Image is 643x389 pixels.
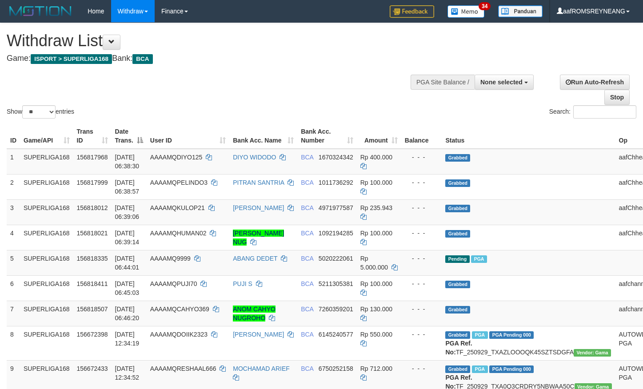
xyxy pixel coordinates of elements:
td: SUPERLIGA168 [20,174,73,199]
span: Copy 5020222061 to clipboard [319,255,353,262]
td: 4 [7,225,20,250]
span: Copy 6750252158 to clipboard [319,365,353,372]
span: PGA Pending [489,331,534,339]
td: SUPERLIGA168 [20,250,73,275]
div: - - - [405,254,439,263]
img: Feedback.jpg [390,5,434,18]
span: 156672398 [77,331,108,338]
a: MOCHAMAD ARIEF [233,365,290,372]
label: Search: [549,105,636,119]
span: BCA [301,280,313,287]
td: 2 [7,174,20,199]
span: BCA [301,306,313,313]
span: Rp 100.000 [360,230,392,237]
div: - - - [405,178,439,187]
span: 156818012 [77,204,108,211]
span: BCA [301,179,313,186]
a: [PERSON_NAME] [233,331,284,338]
th: Status [442,123,615,149]
span: AAAAMQHUMAN02 [150,230,207,237]
span: AAAAMQDIYO125 [150,154,203,161]
th: User ID: activate to sort column ascending [147,123,229,149]
span: ISPORT > SUPERLIGA168 [31,54,112,64]
td: SUPERLIGA168 [20,301,73,326]
span: BCA [301,154,313,161]
div: - - - [405,229,439,238]
span: 156817968 [77,154,108,161]
h1: Withdraw List [7,32,420,50]
td: 7 [7,301,20,326]
div: - - - [405,305,439,314]
span: 156818021 [77,230,108,237]
span: 156818411 [77,280,108,287]
span: Rp 400.000 [360,154,392,161]
span: BCA [132,54,152,64]
span: [DATE] 06:38:30 [115,154,140,170]
a: PITRAN SANTRIA [233,179,284,186]
span: AAAAMQRESHAAL666 [150,365,216,372]
td: SUPERLIGA168 [20,225,73,250]
span: Grabbed [445,306,470,314]
span: Rp 100.000 [360,179,392,186]
span: AAAAMQ9999 [150,255,191,262]
span: Rp 550.000 [360,331,392,338]
b: PGA Ref. No: [445,340,472,356]
span: AAAAMQPUJI70 [150,280,197,287]
span: None selected [480,79,523,86]
span: AAAAMQDOIIK2323 [150,331,208,338]
td: 5 [7,250,20,275]
span: [DATE] 06:45:03 [115,280,140,296]
a: Stop [604,90,630,105]
select: Showentries [22,105,56,119]
th: Game/API: activate to sort column ascending [20,123,73,149]
span: Copy 4971977587 to clipboard [319,204,353,211]
span: Grabbed [445,154,470,162]
label: Show entries [7,105,74,119]
th: Balance [401,123,442,149]
a: PUJI S [233,280,252,287]
span: Grabbed [445,365,470,373]
img: panduan.png [498,5,543,17]
span: Marked by aafsoycanthlai [472,331,487,339]
span: Copy 5211305381 to clipboard [319,280,353,287]
span: AAAAMQCAHYO369 [150,306,209,313]
span: [DATE] 06:39:06 [115,204,140,220]
span: 156672433 [77,365,108,372]
span: [DATE] 12:34:19 [115,331,140,347]
span: Rp 100.000 [360,280,392,287]
span: 156818335 [77,255,108,262]
div: - - - [405,153,439,162]
span: Rp 712.000 [360,365,392,372]
span: Vendor URL: https://trx31.1velocity.biz [574,349,611,357]
span: AAAAMQPELINDO3 [150,179,208,186]
span: Grabbed [445,281,470,288]
span: Copy 6145240577 to clipboard [319,331,353,338]
div: - - - [405,203,439,212]
div: PGA Site Balance / [411,75,475,90]
img: MOTION_logo.png [7,4,74,18]
span: [DATE] 06:38:57 [115,179,140,195]
td: 8 [7,326,20,360]
span: Rp 130.000 [360,306,392,313]
span: Marked by aafnonsreyleab [471,255,487,263]
span: 34 [479,2,491,10]
span: BCA [301,365,313,372]
th: Bank Acc. Name: activate to sort column ascending [229,123,297,149]
span: BCA [301,230,313,237]
input: Search: [573,105,636,119]
span: [DATE] 06:44:01 [115,255,140,271]
td: SUPERLIGA168 [20,326,73,360]
button: None selected [475,75,534,90]
span: Rp 235.943 [360,204,392,211]
span: Grabbed [445,230,470,238]
span: [DATE] 06:46:20 [115,306,140,322]
span: Copy 1670324342 to clipboard [319,154,353,161]
a: DIYO WIDODO [233,154,276,161]
th: Bank Acc. Number: activate to sort column ascending [297,123,357,149]
a: ANOM CAHYO NUGROHO [233,306,276,322]
span: Copy 1011736292 to clipboard [319,179,353,186]
span: 156817999 [77,179,108,186]
div: - - - [405,279,439,288]
a: ABANG DEDET [233,255,277,262]
span: Pending [445,255,469,263]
